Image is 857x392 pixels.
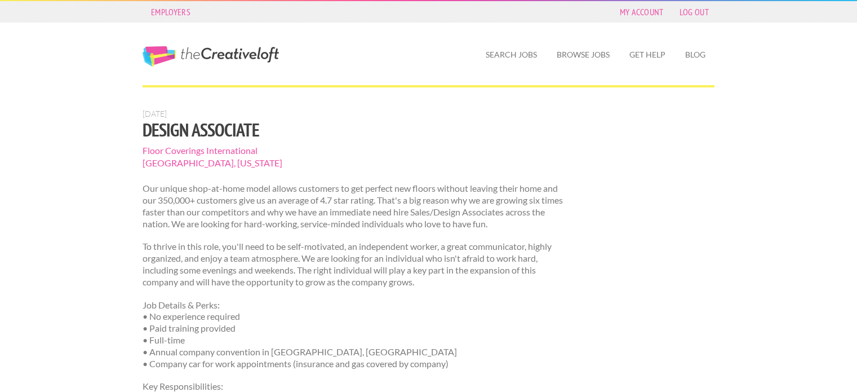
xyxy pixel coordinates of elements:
[674,4,714,20] a: Log Out
[620,42,674,68] a: Get Help
[614,4,669,20] a: My Account
[145,4,196,20] a: Employers
[143,109,167,118] span: [DATE]
[548,42,619,68] a: Browse Jobs
[143,157,567,169] span: [GEOGRAPHIC_DATA], [US_STATE]
[143,299,567,370] p: Job Details & Perks: • No experience required • Paid training provided • Full-time • Annual compa...
[143,144,567,157] span: Floor Coverings International
[676,42,714,68] a: Blog
[143,120,567,140] h1: Design Associate
[143,183,567,230] p: Our unique shop-at-home model allows customers to get perfect new floors without leaving their ho...
[143,241,567,288] p: To thrive in this role, you'll need to be self-motivated, an independent worker, a great communic...
[143,46,279,67] a: The Creative Loft
[477,42,546,68] a: Search Jobs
